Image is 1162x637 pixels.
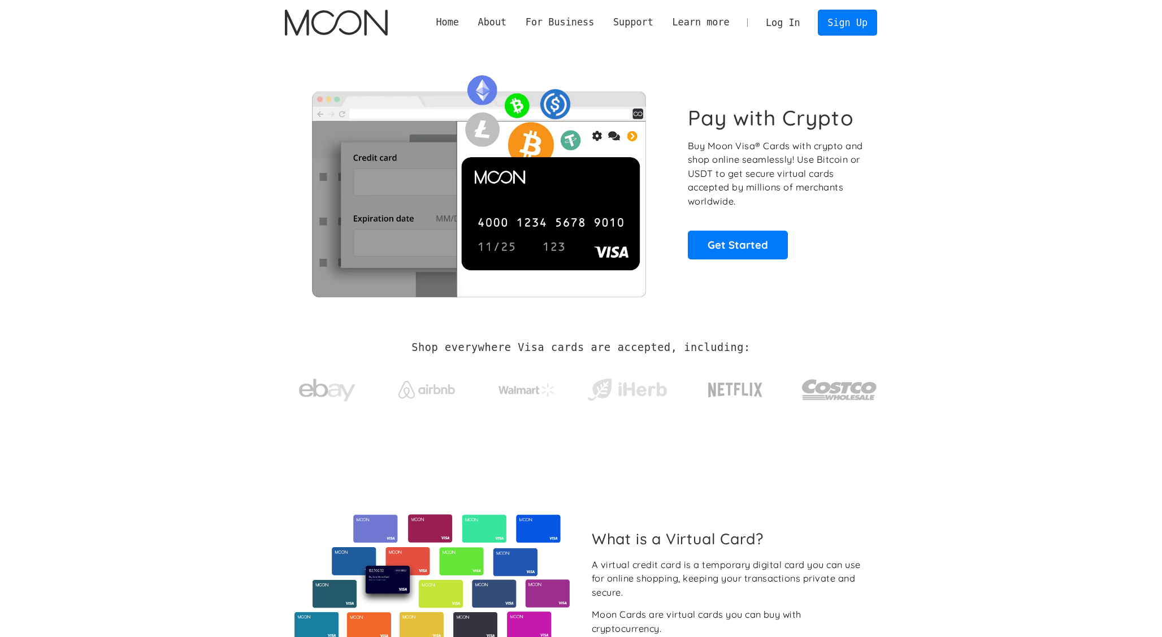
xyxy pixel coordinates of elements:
a: ebay [285,361,369,414]
a: Home [427,15,469,29]
p: Buy Moon Visa® Cards with crypto and shop online seamlessly! Use Bitcoin or USDT to get secure vi... [688,139,865,209]
img: Moon Logo [285,10,387,36]
div: About [469,15,516,29]
div: Learn more [663,15,739,29]
img: Walmart [498,383,555,397]
div: Moon Cards are virtual cards you can buy with cryptocurrency. [592,608,868,635]
div: Learn more [672,15,729,29]
a: Costco [801,357,877,417]
a: Airbnb [385,370,469,404]
img: ebay [299,372,355,408]
div: For Business [526,15,594,29]
img: Netflix [707,376,764,404]
a: Walmart [485,372,569,402]
img: Airbnb [398,381,455,398]
a: iHerb [585,364,669,410]
a: Netflix [685,365,786,410]
h2: Shop everywhere Visa cards are accepted, including: [411,341,750,354]
a: Log In [756,10,809,35]
h1: Pay with Crypto [688,105,854,131]
div: Support [613,15,653,29]
div: Support [604,15,662,29]
h2: What is a Virtual Card? [592,530,868,548]
img: iHerb [585,375,669,405]
div: For Business [516,15,604,29]
a: Get Started [688,231,788,259]
div: A virtual credit card is a temporary digital card you can use for online shopping, keeping your t... [592,558,868,600]
img: Moon Cards let you spend your crypto anywhere Visa is accepted. [285,67,672,297]
a: Sign Up [818,10,877,35]
img: Costco [801,369,877,411]
div: About [478,15,507,29]
a: home [285,10,387,36]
